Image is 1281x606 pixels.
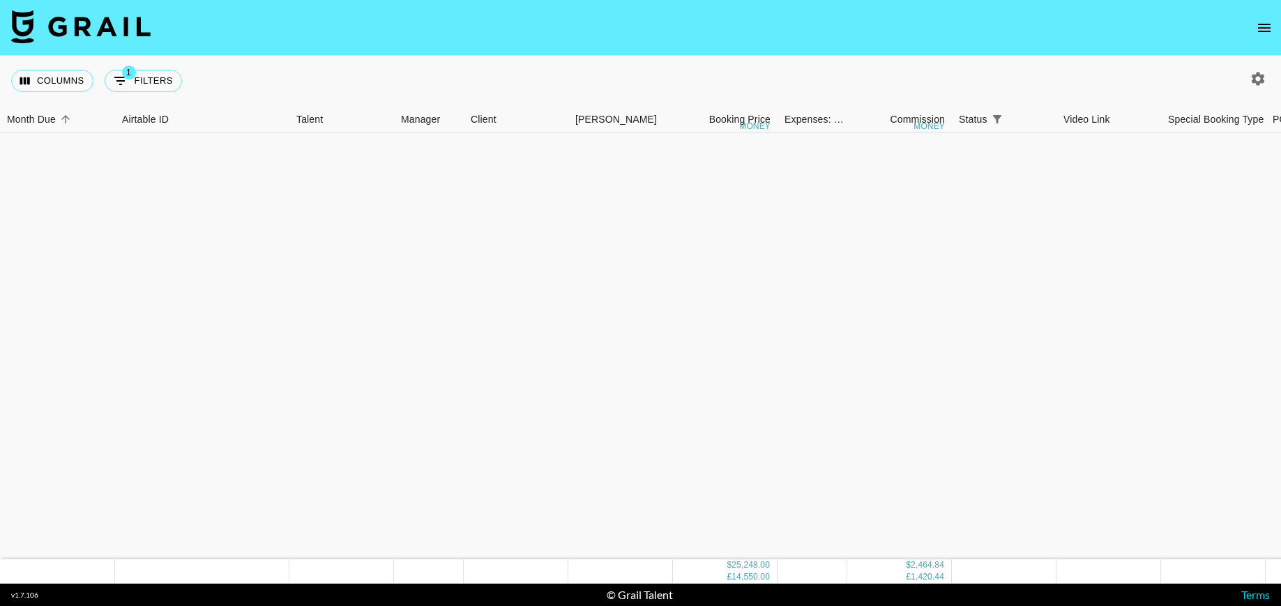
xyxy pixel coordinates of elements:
button: Show filters [987,109,1007,129]
div: Manager [394,106,464,133]
div: v 1.7.106 [11,591,38,600]
img: Grail Talent [11,10,151,43]
div: money [739,122,771,130]
div: Special Booking Type [1161,106,1266,133]
div: Talent [289,106,394,133]
div: Airtable ID [122,106,169,133]
div: Expenses: Remove Commission? [784,106,844,133]
div: Expenses: Remove Commission? [778,106,847,133]
button: open drawer [1250,14,1278,42]
div: Talent [296,106,323,133]
div: Video Link [1063,106,1110,133]
div: Airtable ID [115,106,289,133]
button: Show filters [105,70,182,92]
div: Special Booking Type [1168,106,1264,133]
div: Booking Price [709,106,771,133]
div: £ [727,571,732,583]
div: Video Link [1056,106,1161,133]
div: [PERSON_NAME] [575,106,657,133]
div: £ [906,571,911,583]
div: © Grail Talent [607,588,673,602]
div: 1 active filter [987,109,1007,129]
div: Client [471,106,497,133]
div: Status [959,106,987,133]
div: 14,550.00 [732,571,770,583]
div: Month Due [7,106,56,133]
div: Booker [568,106,673,133]
div: Manager [401,106,440,133]
div: Commission [890,106,945,133]
div: $ [727,559,732,571]
div: Client [464,106,568,133]
button: Select columns [11,70,93,92]
a: Terms [1241,588,1270,601]
div: money [914,122,945,130]
button: Sort [56,109,75,129]
div: 2,464.84 [911,559,944,571]
div: 25,248.00 [732,559,770,571]
div: $ [906,559,911,571]
span: 1 [122,66,136,79]
button: Sort [1007,109,1026,129]
div: 1,420.44 [911,571,944,583]
div: Status [952,106,1056,133]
